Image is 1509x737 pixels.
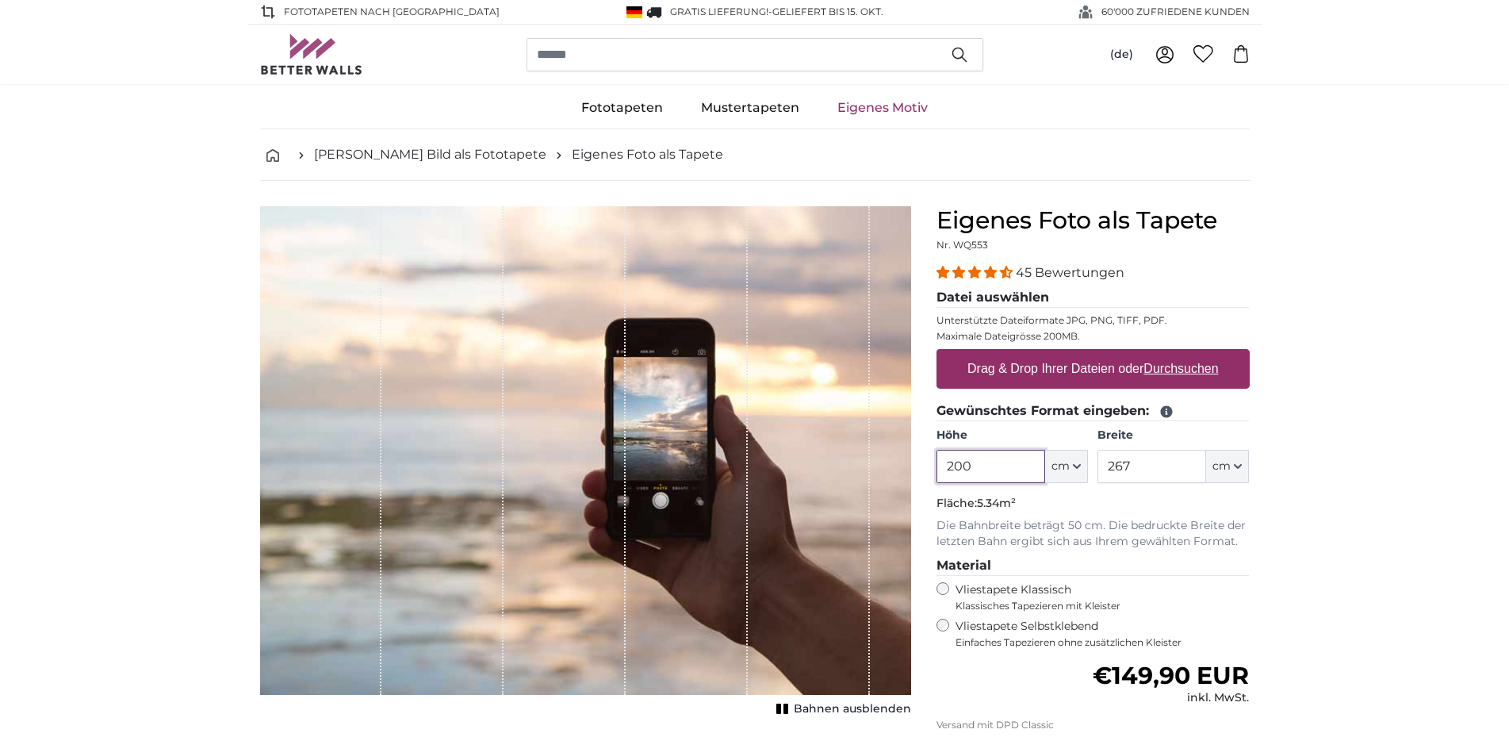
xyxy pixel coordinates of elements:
[682,87,818,129] a: Mustertapeten
[1206,450,1249,483] button: cm
[1051,459,1070,474] span: cm
[1097,40,1146,69] button: (de)
[562,87,682,129] a: Fototapeten
[1101,5,1250,19] span: 60'000 ZUFRIEDENE KUNDEN
[1143,362,1218,375] u: Durchsuchen
[1045,450,1088,483] button: cm
[936,288,1250,308] legend: Datei auswählen
[1097,428,1249,443] label: Breite
[1212,459,1231,474] span: cm
[1093,661,1249,690] span: €149,90 EUR
[956,600,1236,612] span: Klassisches Tapezieren mit Kleister
[956,619,1250,649] label: Vliestapete Selbstklebend
[572,145,723,164] a: Eigenes Foto als Tapete
[260,206,911,720] div: 1 of 1
[284,5,500,19] span: Fototapeten nach [GEOGRAPHIC_DATA]
[936,556,1250,576] legend: Material
[961,353,1225,385] label: Drag & Drop Ihrer Dateien oder
[314,145,546,164] a: [PERSON_NAME] Bild als Fototapete
[936,206,1250,235] h1: Eigenes Foto als Tapete
[1016,265,1124,280] span: 45 Bewertungen
[768,6,883,17] span: -
[936,719,1250,731] p: Versand mit DPD Classic
[626,6,642,18] img: Deutschland
[936,265,1016,280] span: 4.36 stars
[977,496,1016,510] span: 5.34m²
[936,401,1250,421] legend: Gewünschtes Format eingeben:
[772,6,883,17] span: Geliefert bis 15. Okt.
[956,582,1236,612] label: Vliestapete Klassisch
[956,636,1250,649] span: Einfaches Tapezieren ohne zusätzlichen Kleister
[936,314,1250,327] p: Unterstützte Dateiformate JPG, PNG, TIFF, PDF.
[260,129,1250,181] nav: breadcrumbs
[936,428,1088,443] label: Höhe
[936,239,988,251] span: Nr. WQ553
[818,87,947,129] a: Eigenes Motiv
[260,34,363,75] img: Betterwalls
[936,518,1250,550] p: Die Bahnbreite beträgt 50 cm. Die bedruckte Breite der letzten Bahn ergibt sich aus Ihrem gewählt...
[936,496,1250,512] p: Fläche:
[772,698,911,720] button: Bahnen ausblenden
[794,701,911,717] span: Bahnen ausblenden
[936,330,1250,343] p: Maximale Dateigrösse 200MB.
[1093,690,1249,706] div: inkl. MwSt.
[670,6,768,17] span: GRATIS Lieferung!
